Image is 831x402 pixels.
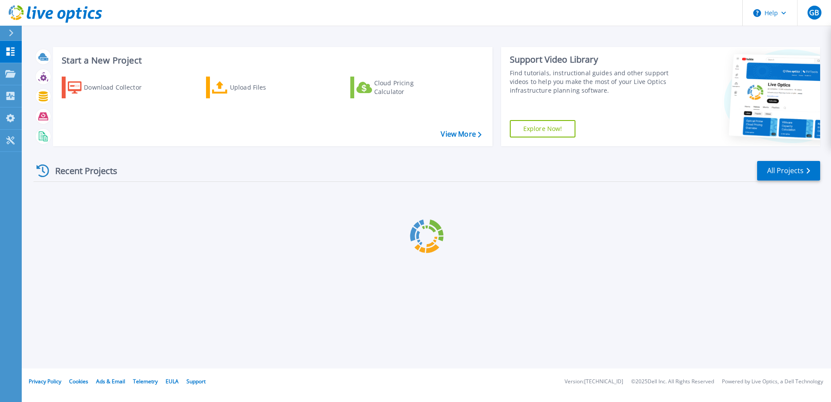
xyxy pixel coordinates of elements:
a: Download Collector [62,77,159,98]
a: Upload Files [206,77,303,98]
li: © 2025 Dell Inc. All Rights Reserved [631,379,714,385]
div: Find tutorials, instructional guides and other support videos to help you make the most of your L... [510,69,672,95]
div: Download Collector [84,79,153,96]
h3: Start a New Project [62,56,481,65]
span: GB [809,9,819,16]
a: Cookies [69,378,88,385]
div: Recent Projects [33,160,129,181]
li: Powered by Live Optics, a Dell Technology [722,379,823,385]
a: Privacy Policy [29,378,61,385]
a: View More [441,130,481,138]
div: Upload Files [230,79,299,96]
li: Version: [TECHNICAL_ID] [565,379,623,385]
a: Telemetry [133,378,158,385]
a: Explore Now! [510,120,576,137]
div: Support Video Library [510,54,672,65]
a: Cloud Pricing Calculator [350,77,447,98]
a: All Projects [757,161,820,181]
a: Support [186,378,206,385]
div: Cloud Pricing Calculator [374,79,444,96]
a: Ads & Email [96,378,125,385]
a: EULA [166,378,179,385]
